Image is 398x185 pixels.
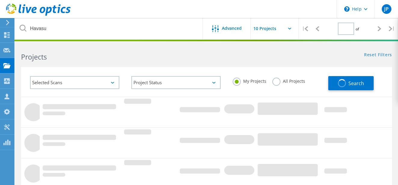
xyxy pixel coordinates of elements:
[272,78,305,83] label: All Projects
[6,13,71,17] a: Live Optics Dashboard
[328,76,374,90] button: Search
[348,80,364,87] span: Search
[222,26,242,30] span: Advanced
[233,78,266,83] label: My Projects
[344,6,350,12] svg: \n
[30,76,119,89] div: Selected Scans
[131,76,221,89] div: Project Status
[386,18,398,39] div: |
[15,18,203,39] input: Search projects by name, owner, ID, company, etc
[299,18,311,39] div: |
[21,52,47,62] b: Projects
[384,7,389,11] span: JP
[356,26,359,32] span: of
[364,53,392,58] a: Reset Filters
